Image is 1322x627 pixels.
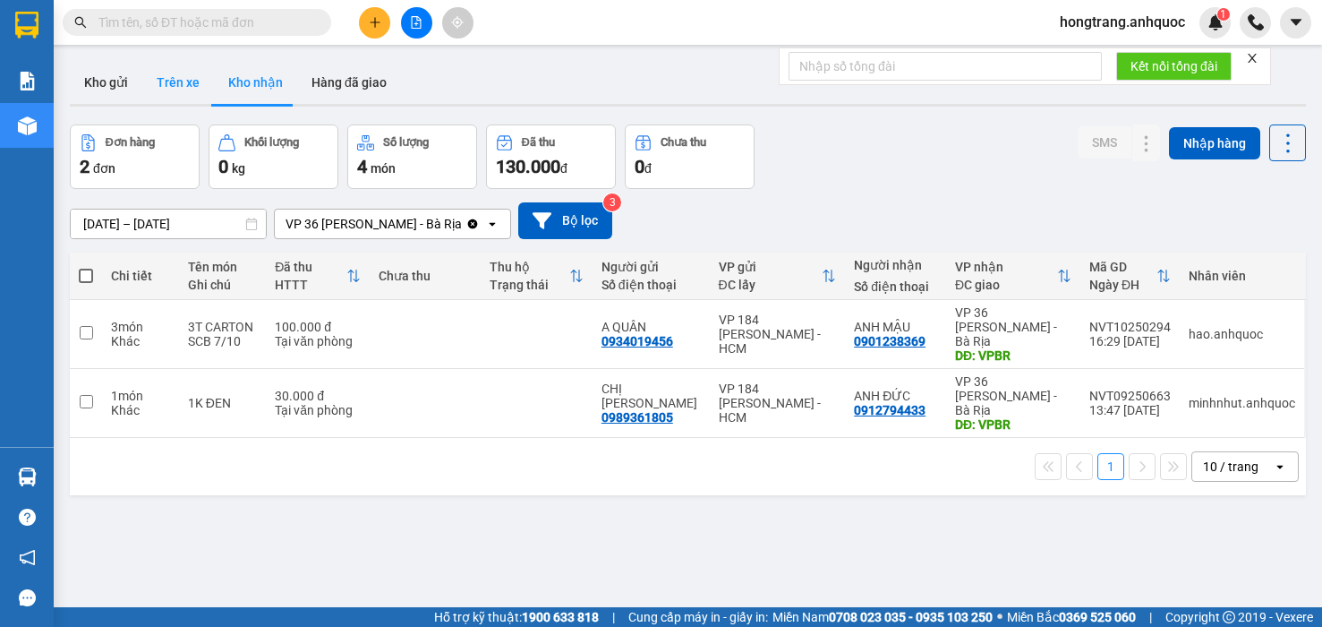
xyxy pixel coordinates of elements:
img: warehouse-icon [18,468,37,486]
div: Tên món [188,260,257,274]
div: Tại văn phòng [275,403,361,417]
button: Bộ lọc [518,202,612,239]
img: warehouse-icon [18,116,37,135]
button: Nhập hàng [1169,127,1260,159]
input: Nhập số tổng đài [789,52,1102,81]
sup: 1 [1217,8,1230,21]
sup: 3 [603,193,621,211]
button: Đã thu130.000đ [486,125,616,189]
strong: 0708 023 035 - 0935 103 250 [829,610,993,624]
div: 3 món [111,320,170,334]
div: 0934019456 [601,334,673,348]
div: Khác [111,334,170,348]
div: VP 184 [PERSON_NAME] - HCM [719,313,837,356]
img: icon-new-feature [1207,14,1224,30]
svg: Clear value [465,217,480,231]
img: phone-icon [1248,14,1264,30]
strong: 0369 525 060 [1059,610,1136,624]
span: 0 [218,156,228,177]
div: Số lượng [383,136,429,149]
div: 0901238369 [854,334,925,348]
div: Số điện thoại [601,278,701,292]
button: aim [442,7,473,39]
button: Kho gửi [70,61,142,104]
div: A QUÂN [601,320,701,334]
button: caret-down [1280,7,1311,39]
div: Nhân viên [1189,269,1295,283]
div: Chưa thu [661,136,706,149]
span: kg [232,161,245,176]
span: đơn [93,161,115,176]
button: Kết nối tổng đài [1116,52,1232,81]
span: đ [644,161,652,176]
strong: 1900 633 818 [522,610,599,624]
span: Cung cấp máy in - giấy in: [628,607,768,627]
th: Toggle SortBy [266,253,370,300]
div: minhnhut.anhquoc [1189,396,1295,410]
span: close [1246,52,1258,64]
div: VP 36 [PERSON_NAME] - Bà Rịa [286,215,462,233]
div: Chi tiết [111,269,170,283]
div: VP 36 [PERSON_NAME] - Bà Rịa [955,305,1071,348]
span: | [612,607,615,627]
div: Thu hộ [490,260,569,274]
span: question-circle [19,509,36,526]
div: 16:29 [DATE] [1089,334,1171,348]
div: Khác [111,403,170,417]
div: DĐ: VPBR [955,417,1071,432]
div: Trạng thái [490,278,569,292]
span: 130.000 [496,156,560,177]
div: Mã GD [1089,260,1156,274]
th: Toggle SortBy [946,253,1080,300]
div: NVT10250294 [1089,320,1171,334]
span: Hỗ trợ kỹ thuật: [434,607,599,627]
button: SMS [1078,126,1131,159]
span: hongtrang.anhquoc [1045,11,1199,33]
input: Selected VP 36 Lê Thành Duy - Bà Rịa. [464,215,465,233]
span: copyright [1223,611,1235,623]
span: caret-down [1288,14,1304,30]
div: Đơn hàng [106,136,155,149]
span: search [74,16,87,29]
button: Số lượng4món [347,125,477,189]
span: file-add [410,16,422,29]
div: 3T CARTON [188,320,257,334]
div: 0912794433 [854,403,925,417]
span: | [1149,607,1152,627]
button: plus [359,7,390,39]
div: Khối lượng [244,136,299,149]
span: notification [19,549,36,566]
span: aim [451,16,464,29]
div: VP gửi [719,260,823,274]
svg: open [1273,460,1287,474]
div: VP nhận [955,260,1057,274]
button: Chưa thu0đ [625,125,755,189]
img: logo-vxr [15,12,38,39]
span: plus [369,16,381,29]
div: 30.000 đ [275,389,361,403]
button: Trên xe [142,61,214,104]
th: Toggle SortBy [1080,253,1180,300]
div: ĐC lấy [719,278,823,292]
button: file-add [401,7,432,39]
span: 2 [80,156,90,177]
div: DĐ: VPBR [955,348,1071,363]
div: ANH ĐỨC [854,389,937,403]
div: Ghi chú [188,278,257,292]
button: Khối lượng0kg [209,125,338,189]
div: Chưa thu [379,269,473,283]
span: Miền Nam [772,607,993,627]
div: 100.000 đ [275,320,361,334]
div: Người gửi [601,260,701,274]
span: Kết nối tổng đài [1130,56,1217,76]
div: 1K ĐEN [188,396,257,410]
th: Toggle SortBy [710,253,846,300]
div: Số điện thoại [854,279,937,294]
div: hao.anhquoc [1189,327,1295,341]
div: Đã thu [275,260,346,274]
div: Ngày ĐH [1089,278,1156,292]
div: 1 món [111,389,170,403]
div: ĐC giao [955,278,1057,292]
svg: open [485,217,499,231]
button: Đơn hàng2đơn [70,125,200,189]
